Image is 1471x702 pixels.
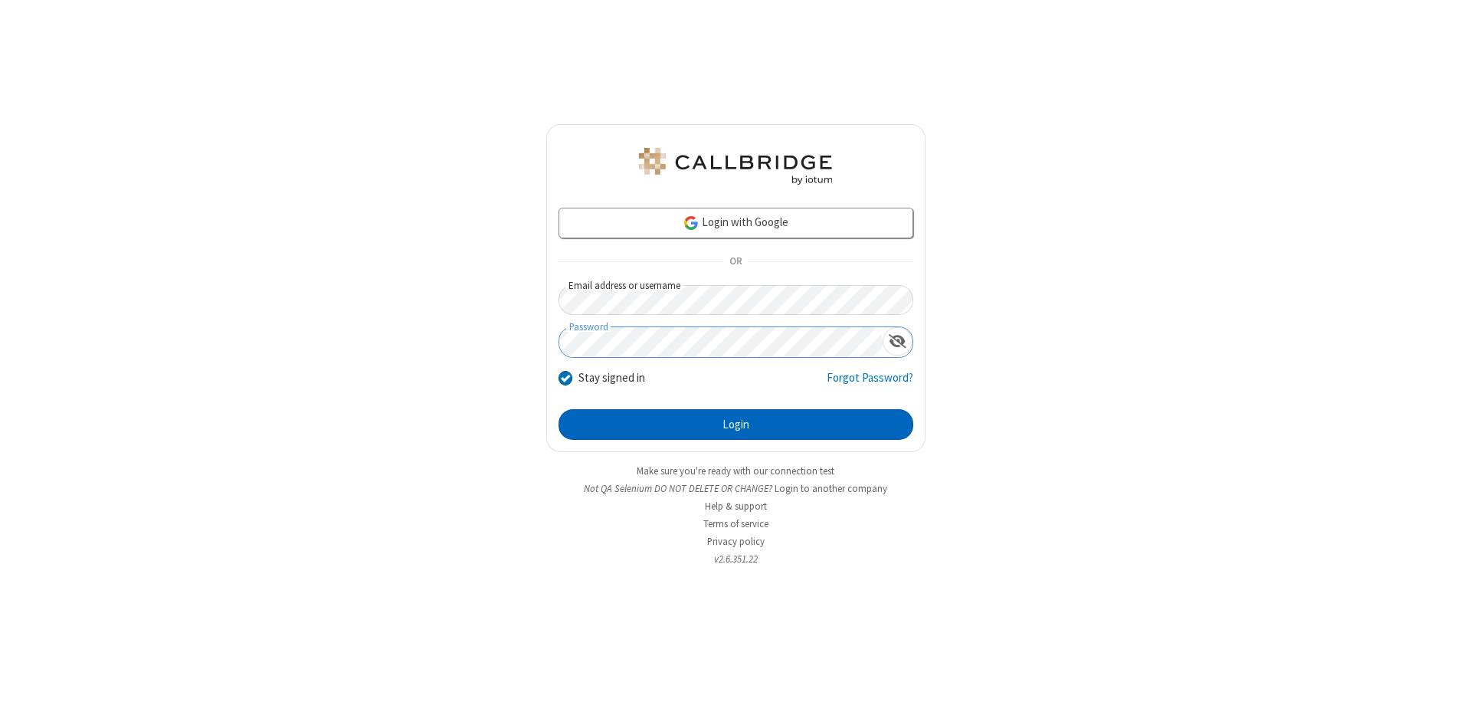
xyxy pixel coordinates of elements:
img: QA Selenium DO NOT DELETE OR CHANGE [636,148,835,185]
a: Privacy policy [707,535,765,548]
a: Forgot Password? [827,369,913,399]
label: Stay signed in [578,369,645,387]
button: Login to another company [775,481,887,496]
div: Show password [883,327,912,356]
a: Login with Google [559,208,913,238]
button: Login [559,409,913,440]
img: google-icon.png [683,215,699,231]
input: Email address or username [559,285,913,315]
input: Password [559,327,883,357]
a: Help & support [705,500,767,513]
li: Not QA Selenium DO NOT DELETE OR CHANGE? [546,481,926,496]
iframe: Chat [1433,662,1460,691]
a: Terms of service [703,517,768,530]
a: Make sure you're ready with our connection test [637,464,834,477]
span: OR [723,251,748,273]
li: v2.6.351.22 [546,552,926,566]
